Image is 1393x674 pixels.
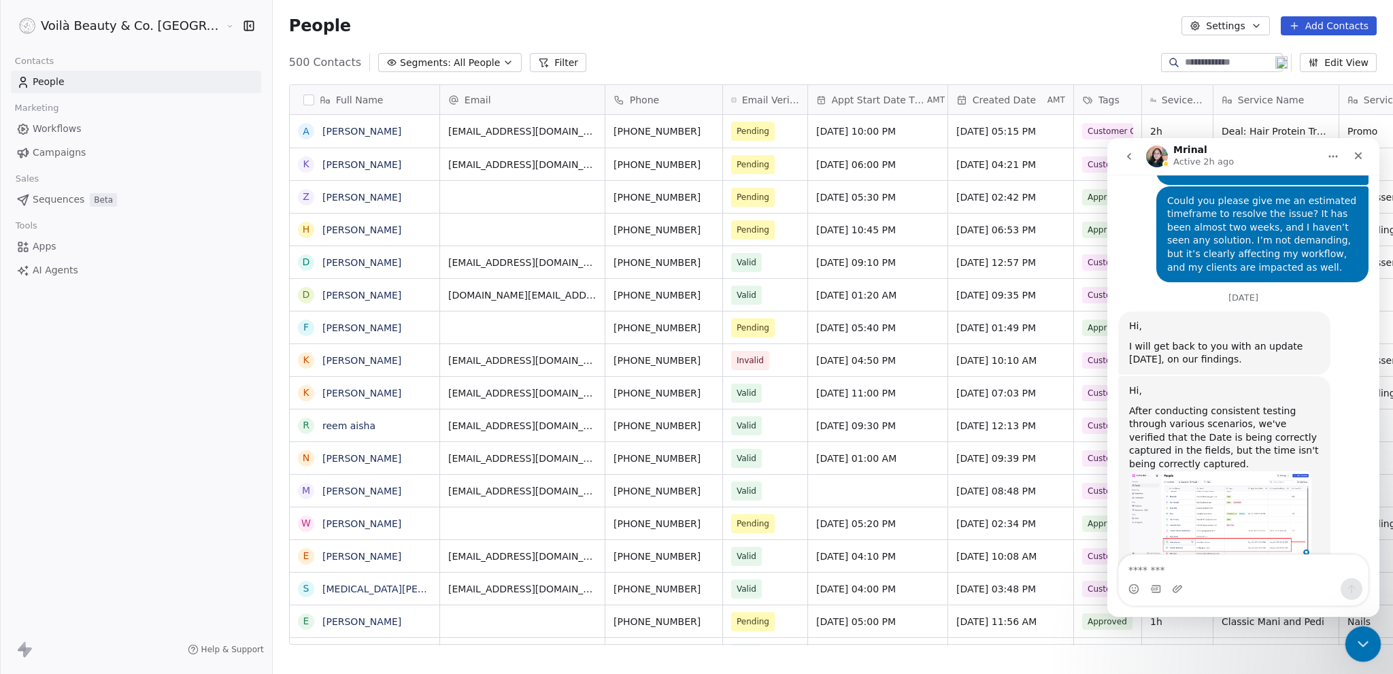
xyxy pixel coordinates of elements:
a: [PERSON_NAME] [322,453,401,464]
span: [EMAIL_ADDRESS][DOMAIN_NAME] [448,158,597,171]
span: Tools [10,216,43,236]
div: r [303,418,309,433]
span: [DATE] 05:40 PM [816,321,939,335]
div: Hi,After conducting consistent testing through various scenarios, we've verified that the Date is... [11,238,223,594]
span: Customer Created [1082,418,1133,434]
div: Appt Start Date TimeAMT [808,85,947,114]
span: Service Name [1238,93,1305,107]
div: Phone [605,85,722,114]
div: After conducting consistent testing through various scenarios, we've verified that the Date is be... [22,267,212,333]
span: Valid [737,484,756,498]
div: D [302,255,309,269]
span: [DATE] 06:53 PM [956,223,1065,237]
span: [DOMAIN_NAME][EMAIL_ADDRESS][DOMAIN_NAME] [448,288,597,302]
a: Workflows [11,118,261,140]
div: F [303,320,309,335]
div: H [303,222,310,237]
span: Sevice Duration [1162,93,1205,107]
div: Email Verification Status [723,85,807,114]
span: AMT [1047,95,1065,105]
span: Created Date [973,93,1036,107]
span: [DATE] 07:03 PM [956,386,1065,400]
button: Voilà Beauty & Co. [GEOGRAPHIC_DATA] [16,14,216,37]
span: [DATE] 12:57 PM [956,256,1065,269]
span: Campaigns [33,146,86,160]
span: [DATE] 09:30 PM [816,419,939,433]
span: [DATE] 01:00 AM [816,452,939,465]
textarea: Message… [12,417,261,440]
a: SequencesBeta [11,188,261,211]
button: Emoji picker [21,445,32,456]
span: Tags [1098,93,1120,107]
span: [DATE] 02:34 PM [956,517,1065,530]
span: [DATE] 05:30 PM [816,190,939,204]
span: Approved [1082,516,1132,532]
img: 19.png [1275,56,1288,69]
img: Voila_Beauty_And_Co_Logo.png [19,18,35,34]
a: AI Agents [11,259,261,282]
span: [DATE] 09:39 PM [956,452,1065,465]
span: Pending [737,223,769,237]
a: Apps [11,235,261,258]
button: Filter [530,53,586,72]
div: Email [440,85,605,114]
div: Full Name [290,85,439,114]
div: D [302,288,309,302]
span: Sequences [33,192,84,207]
div: Mrinal says… [11,238,261,618]
iframe: Intercom live chat [1345,626,1381,662]
span: Valid [737,452,756,465]
span: [DATE] 09:10 PM [816,256,939,269]
span: Customer Created [1082,123,1133,139]
span: Classic Mani and Pedi [1222,615,1330,628]
span: Apps [33,239,56,254]
span: Valid [737,419,756,433]
span: Pending [737,190,769,204]
span: [DATE] 11:00 PM [816,386,939,400]
div: S [303,582,309,596]
span: 500 Contacts [289,54,361,71]
span: People [289,16,351,36]
span: [DATE] 10:00 PM [816,124,939,138]
span: Segments: [400,56,451,70]
div: Created DateAMT [948,85,1073,114]
a: [PERSON_NAME] [322,518,401,529]
span: [EMAIL_ADDRESS][DOMAIN_NAME] [448,124,597,138]
span: [EMAIL_ADDRESS][DOMAIN_NAME] [448,452,597,465]
span: [PHONE_NUMBER] [614,615,714,628]
button: Gif picker [43,445,54,456]
span: Email Verification Status [742,93,799,107]
span: [PHONE_NUMBER] [614,386,714,400]
span: [EMAIL_ADDRESS][DOMAIN_NAME] [448,484,597,498]
div: Service Name [1213,85,1339,114]
span: [DATE] 04:50 PM [816,354,939,367]
span: AI Agents [33,263,78,277]
span: [DATE] 04:21 PM [956,158,1065,171]
span: Customer Created [1082,548,1133,565]
span: [PHONE_NUMBER] [614,354,714,367]
span: [DATE] 03:48 PM [956,582,1065,596]
span: Valid [737,256,756,269]
span: Full Name [336,93,384,107]
div: Z [303,190,309,204]
span: Customer Created [1082,450,1133,467]
button: Edit View [1300,53,1377,72]
span: Voilà Beauty & Co. [GEOGRAPHIC_DATA] [41,17,222,35]
span: [DATE] 05:00 PM [816,615,939,628]
span: [EMAIL_ADDRESS][DOMAIN_NAME] [448,256,597,269]
div: A [303,124,309,139]
span: All People [454,56,500,70]
span: Workflows [33,122,82,136]
span: Email [465,93,491,107]
a: People [11,71,261,93]
span: 1h [1150,615,1205,628]
a: [PERSON_NAME] [322,224,401,235]
span: Pending [737,124,769,138]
